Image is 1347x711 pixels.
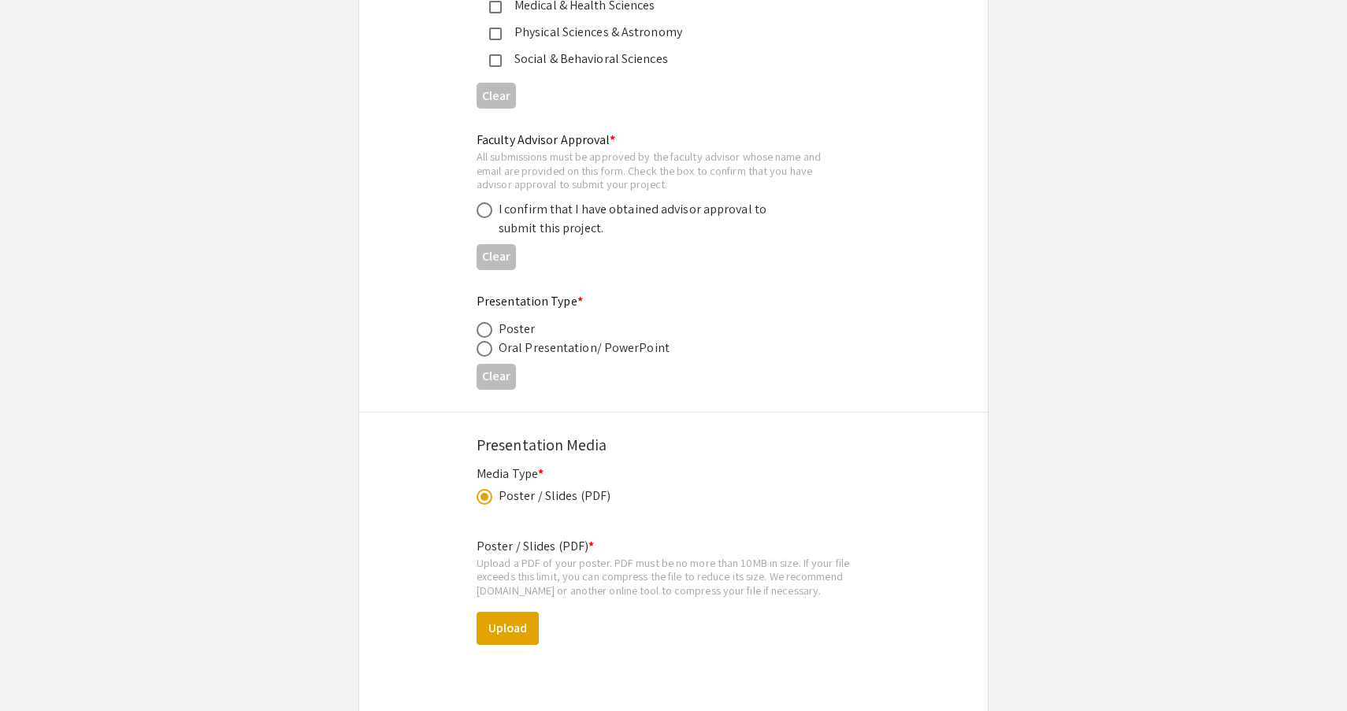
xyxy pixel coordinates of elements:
[477,538,594,554] mat-label: Poster / Slides (PDF)
[477,364,516,390] button: Clear
[477,131,616,148] mat-label: Faculty Advisor Approval
[499,200,774,238] div: I confirm that I have obtained advisor approval to submit this project.
[502,23,833,42] div: Physical Sciences & Astronomy
[12,640,67,699] iframe: Chat
[477,150,845,191] div: All submissions must be approved by the faculty advisor whose name and email are provided on this...
[477,293,583,309] mat-label: Presentation Type
[477,612,539,645] button: Upload
[477,244,516,270] button: Clear
[499,339,670,357] div: Oral Presentation/ PowerPoint
[477,83,516,109] button: Clear
[477,465,544,482] mat-label: Media Type
[477,433,870,457] div: Presentation Media
[499,487,610,505] div: Poster / Slides (PDF)
[499,320,536,339] div: Poster
[477,556,870,598] div: Upload a PDF of your poster. PDF must be no more than 10MB in size. If your file exceeds this lim...
[502,50,833,69] div: Social & Behavioral Sciences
